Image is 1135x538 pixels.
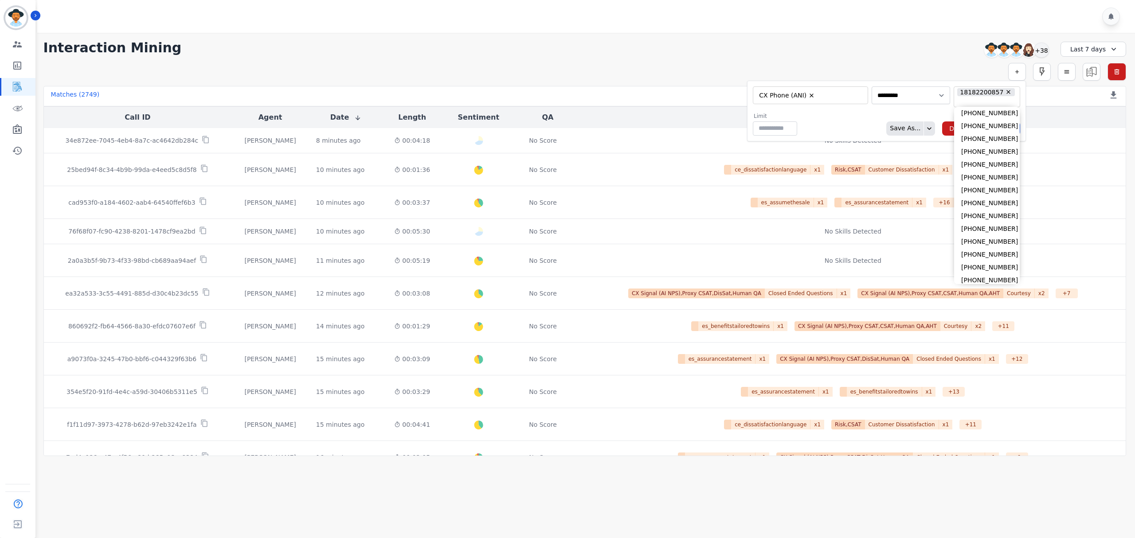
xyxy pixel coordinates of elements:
[68,227,195,236] p: 76f68f07-fc90-4238-8201-1478cf9ea2bd
[239,227,302,236] div: [PERSON_NAME]
[954,261,1020,274] li: [PHONE_NUMBER]
[239,136,302,145] div: [PERSON_NAME]
[316,289,364,298] div: 12 minutes ago
[954,133,1020,145] li: [PHONE_NUMBER]
[942,121,977,136] button: Delete
[5,7,27,28] img: Bordered avatar
[685,452,756,462] span: es_assurancestatement
[954,171,1020,184] li: [PHONE_NUMBER]
[819,387,833,397] span: x 1
[933,198,955,207] div: + 16
[954,197,1020,210] li: [PHONE_NUMBER]
[68,322,196,331] p: 860692f2-fb64-4566-8a30-efdc07607e6f
[685,354,756,364] span: es_assurancestatement
[731,420,810,429] span: ce_dissatisfactionlanguage
[529,387,557,396] div: No Score
[67,355,196,363] p: a9073f0a-3245-47b0-bbf6-c044329f63b6
[841,198,912,207] span: es_assurancestatement
[1035,288,1049,298] span: x 2
[529,322,557,331] div: No Score
[390,165,434,174] div: 00:01:36
[1034,43,1049,58] div: +38
[954,210,1020,222] li: [PHONE_NUMBER]
[239,322,302,331] div: [PERSON_NAME]
[810,420,824,429] span: x 1
[957,88,1015,97] li: 18182200857
[529,198,557,207] div: No Score
[67,420,196,429] p: f1f11d97-3973-4278-b62d-97eb3242e1fa
[755,452,769,462] span: x 1
[776,354,913,364] span: CX Signal (AI NPS),Proxy CSAT,DisSat,Human QA
[529,136,557,145] div: No Score
[865,165,939,175] span: Customer Dissatisfaction
[316,165,364,174] div: 10 minutes ago
[939,420,953,429] span: x 1
[390,136,434,145] div: 00:04:18
[390,355,434,363] div: 00:03:09
[239,420,302,429] div: [PERSON_NAME]
[954,274,1020,287] li: [PHONE_NUMBER]
[1006,452,1028,462] div: + 9
[940,321,972,331] span: Courtesy
[943,387,965,397] div: + 13
[913,452,985,462] span: Closed Ended Questions
[825,227,881,236] div: No Skills Detected
[458,112,499,123] button: Sentiment
[529,227,557,236] div: No Score
[542,112,554,123] button: QA
[1056,288,1078,298] div: + 7
[65,289,199,298] p: ea32a533-3c55-4491-885d-d30c4b23dc55
[810,165,824,175] span: x 1
[913,354,985,364] span: Closed Ended Questions
[847,387,922,397] span: es_benefitstailoredtowins
[886,121,920,136] div: Save As...
[985,354,999,364] span: x 1
[390,453,434,462] div: 00:02:05
[956,87,1018,107] ul: selected options
[390,322,434,331] div: 00:01:29
[959,420,982,429] div: + 11
[68,198,195,207] p: cad953f0-a184-4602-aab4-64540ffef6b3
[390,198,434,207] div: 00:03:37
[125,112,150,123] button: Call ID
[831,165,865,175] span: Risk,CSAT
[755,354,769,364] span: x 1
[794,321,940,331] span: CX Signal (AI NPS),Proxy CSAT,CSAT,Human QA,AHT
[971,321,985,331] span: x 2
[831,420,865,429] span: Risk,CSAT
[954,248,1020,261] li: [PHONE_NUMBER]
[774,321,787,331] span: x 1
[316,256,364,265] div: 11 minutes ago
[68,256,196,265] p: 2a0a3b5f-9b73-4f33-98bd-cb689aa94aef
[776,452,913,462] span: CX Signal (AI NPS),Proxy CSAT,DisSat,Human QA
[330,112,362,123] button: Date
[66,453,198,462] p: 7ad4e128-a47e-4f56-a80d-285e12cc8384
[628,288,765,298] span: CX Signal (AI NPS),Proxy CSAT,DisSat,Human QA
[239,289,302,298] div: [PERSON_NAME]
[258,112,282,123] button: Agent
[316,420,364,429] div: 15 minutes ago
[390,289,434,298] div: 00:03:08
[239,198,302,207] div: [PERSON_NAME]
[985,452,999,462] span: x 1
[755,90,862,101] ul: selected options
[954,158,1020,171] li: [PHONE_NUMBER]
[825,256,881,265] div: No Skills Detected
[954,222,1020,235] li: [PHONE_NUMBER]
[67,387,197,396] p: 354e5f20-91fd-4e4c-a59d-30406b5311e5
[316,355,364,363] div: 15 minutes ago
[398,112,426,123] button: Length
[912,198,926,207] span: x 1
[954,184,1020,197] li: [PHONE_NUMBER]
[390,387,434,396] div: 00:03:29
[529,355,557,363] div: No Score
[529,289,557,298] div: No Score
[67,165,196,174] p: 25bed94f-8c34-4b9b-99da-e4eed5c8d5f8
[316,387,364,396] div: 15 minutes ago
[316,198,364,207] div: 10 minutes ago
[390,227,434,236] div: 00:05:30
[808,92,815,99] button: Remove CX Phone (ANI)
[529,165,557,174] div: No Score
[390,256,434,265] div: 00:05:19
[1006,354,1028,364] div: + 12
